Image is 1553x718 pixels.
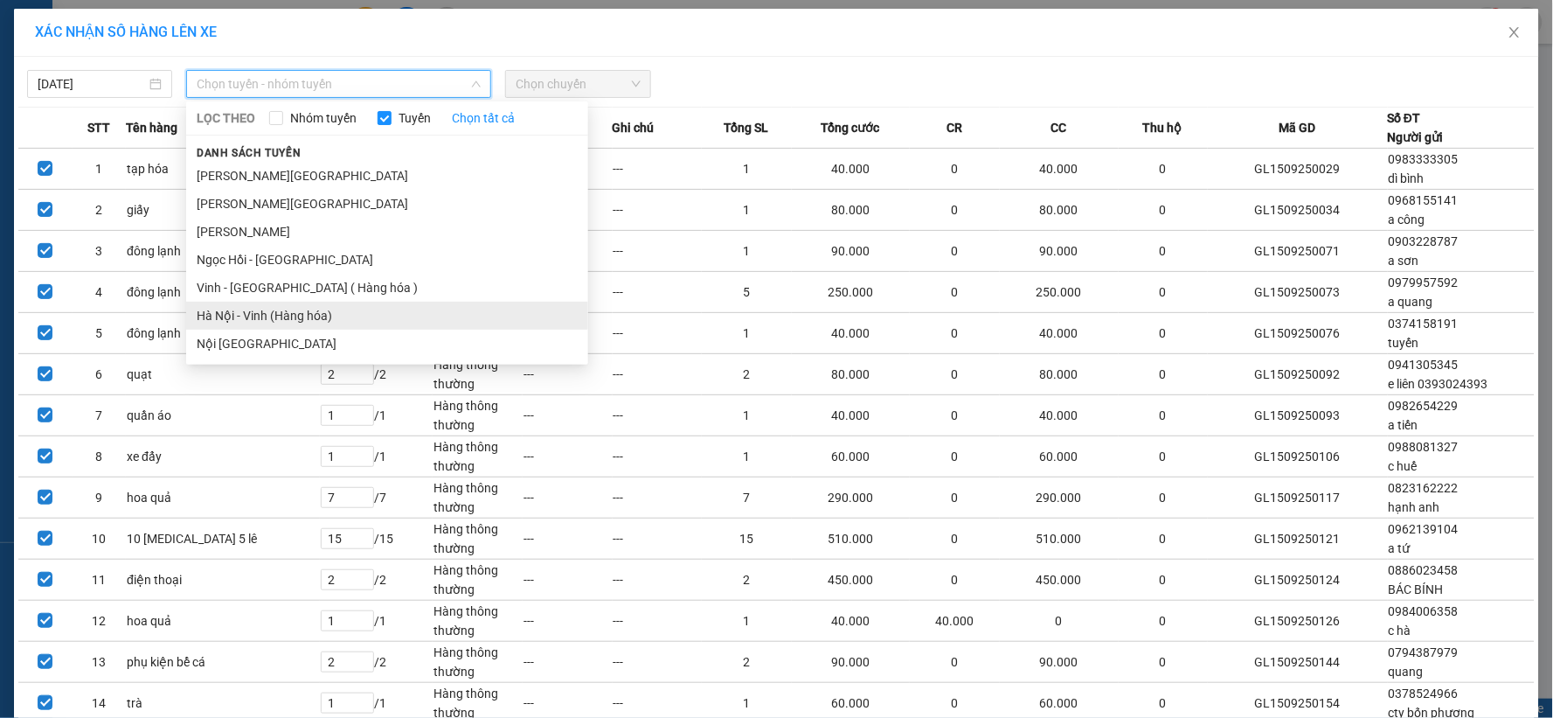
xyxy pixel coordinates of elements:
[197,108,255,128] span: LỌC THEO
[1490,9,1539,58] button: Close
[1208,231,1387,272] td: GL1509250071
[1119,560,1209,601] td: 0
[126,395,320,436] td: quần áo
[1208,560,1387,601] td: GL1509250124
[73,560,127,601] td: 11
[1000,231,1119,272] td: 90.000
[910,601,1000,642] td: 40.000
[613,642,703,683] td: ---
[1000,601,1119,642] td: 0
[792,313,911,354] td: 40.000
[1389,459,1418,473] span: c huế
[1389,665,1424,679] span: quang
[186,330,588,358] li: Nội [GEOGRAPHIC_DATA]
[1000,560,1119,601] td: 450.000
[1389,541,1411,555] span: a tứ
[910,519,1000,560] td: 0
[523,642,613,683] td: ---
[1279,118,1315,137] span: Mã GD
[1389,522,1459,536] span: 0962139104
[433,560,523,601] td: Hàng thông thường
[392,108,438,128] span: Tuyến
[702,395,792,436] td: 1
[613,354,703,395] td: ---
[1119,395,1209,436] td: 0
[1389,500,1440,514] span: hạnh anh
[87,118,110,137] span: STT
[126,519,320,560] td: 10 [MEDICAL_DATA] 5 lê
[1000,149,1119,190] td: 40.000
[126,149,320,190] td: tạp hóa
[516,71,640,97] span: Chọn chuyến
[35,24,217,40] span: XÁC NHẬN SỐ HÀNG LÊN XE
[1119,313,1209,354] td: 0
[910,313,1000,354] td: 0
[433,436,523,478] td: Hàng thông thường
[1389,440,1459,454] span: 0988081327
[792,642,911,683] td: 90.000
[702,231,792,272] td: 1
[1119,231,1209,272] td: 0
[433,354,523,395] td: Hàng thông thường
[1208,436,1387,478] td: GL1509250106
[1119,190,1209,231] td: 0
[38,74,146,94] input: 15/09/2025
[73,313,127,354] td: 5
[702,601,792,642] td: 1
[1389,418,1418,432] span: a tiến
[1389,358,1459,372] span: 0941305345
[910,560,1000,601] td: 0
[792,149,911,190] td: 40.000
[320,395,433,436] td: / 1
[792,231,911,272] td: 90.000
[613,519,703,560] td: ---
[613,436,703,478] td: ---
[73,149,127,190] td: 1
[1000,190,1119,231] td: 80.000
[186,274,588,302] li: Vinh - [GEOGRAPHIC_DATA] ( Hàng hóa )
[73,272,127,313] td: 4
[1208,642,1387,683] td: GL1509250144
[126,642,320,683] td: phụ kiện bể cá
[1000,519,1119,560] td: 510.000
[1389,399,1459,413] span: 0982654229
[126,272,320,313] td: đông lạnh
[792,560,911,601] td: 450.000
[1208,601,1387,642] td: GL1509250126
[910,149,1000,190] td: 0
[1389,377,1488,391] span: e liên 0393024393
[1389,254,1419,268] span: a sơn
[186,246,588,274] li: Ngọc Hồi - [GEOGRAPHIC_DATA]
[702,190,792,231] td: 1
[186,302,588,330] li: Hà Nội - Vinh (Hàng hóa)
[433,478,523,519] td: Hàng thông thường
[1208,519,1387,560] td: GL1509250121
[1389,317,1459,331] span: 0374158191
[1000,272,1119,313] td: 250.000
[702,272,792,313] td: 5
[73,354,127,395] td: 6
[1119,519,1209,560] td: 0
[73,190,127,231] td: 2
[613,313,703,354] td: ---
[73,519,127,560] td: 10
[1208,149,1387,190] td: GL1509250029
[1208,354,1387,395] td: GL1509250092
[73,436,127,478] td: 8
[126,478,320,519] td: hoa quả
[1389,213,1425,227] span: a công
[792,395,911,436] td: 40.000
[1389,234,1459,248] span: 0903228787
[910,354,1000,395] td: 0
[910,272,1000,313] td: 0
[792,190,911,231] td: 80.000
[702,560,792,601] td: 2
[126,231,320,272] td: đông lạnh
[613,272,703,313] td: ---
[1389,152,1459,166] span: 0983333305
[1000,395,1119,436] td: 40.000
[1143,118,1182,137] span: Thu hộ
[523,601,613,642] td: ---
[73,478,127,519] td: 9
[725,118,769,137] span: Tổng SL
